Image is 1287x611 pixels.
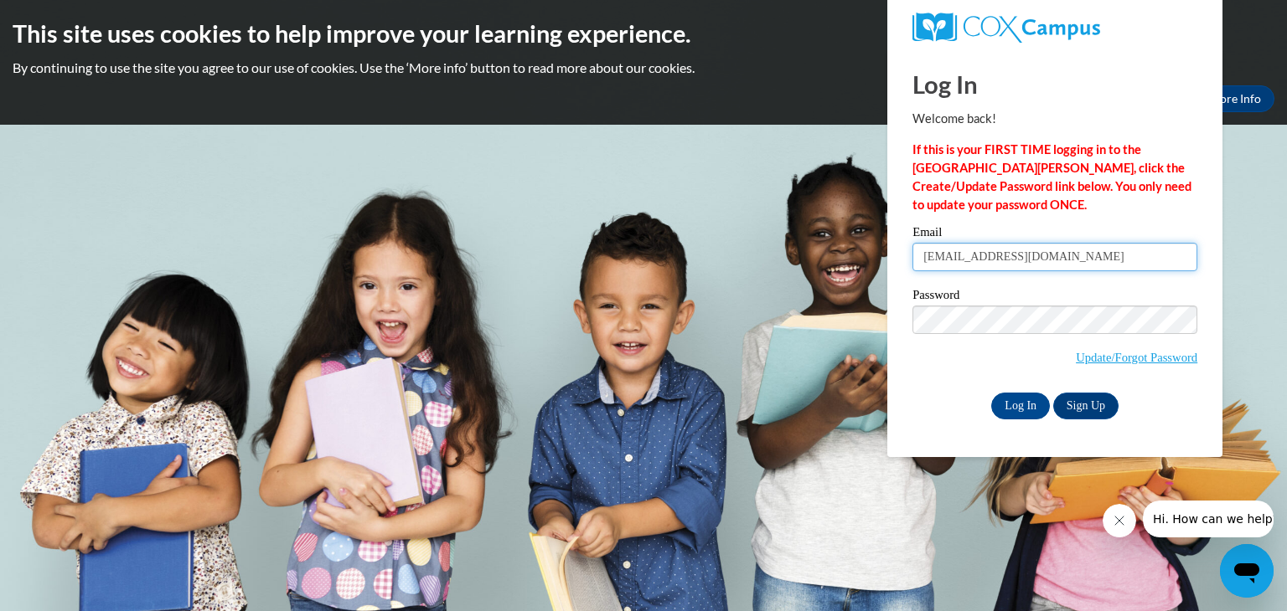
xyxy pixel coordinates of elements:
[1076,351,1197,364] a: Update/Forgot Password
[912,67,1197,101] h1: Log In
[912,110,1197,128] p: Welcome back!
[13,59,1274,77] p: By continuing to use the site you agree to our use of cookies. Use the ‘More info’ button to read...
[912,13,1100,43] img: COX Campus
[912,226,1197,243] label: Email
[13,17,1274,50] h2: This site uses cookies to help improve your learning experience.
[10,12,136,25] span: Hi. How can we help?
[1103,504,1136,537] iframe: Close message
[991,393,1050,419] input: Log In
[1143,501,1274,537] iframe: Message from company
[912,142,1191,212] strong: If this is your FIRST TIME logging in to the [GEOGRAPHIC_DATA][PERSON_NAME], click the Create/Upd...
[1220,544,1274,598] iframe: Button to launch messaging window
[912,13,1197,43] a: COX Campus
[1053,393,1119,419] a: Sign Up
[1196,85,1274,112] a: More Info
[912,289,1197,305] label: Password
